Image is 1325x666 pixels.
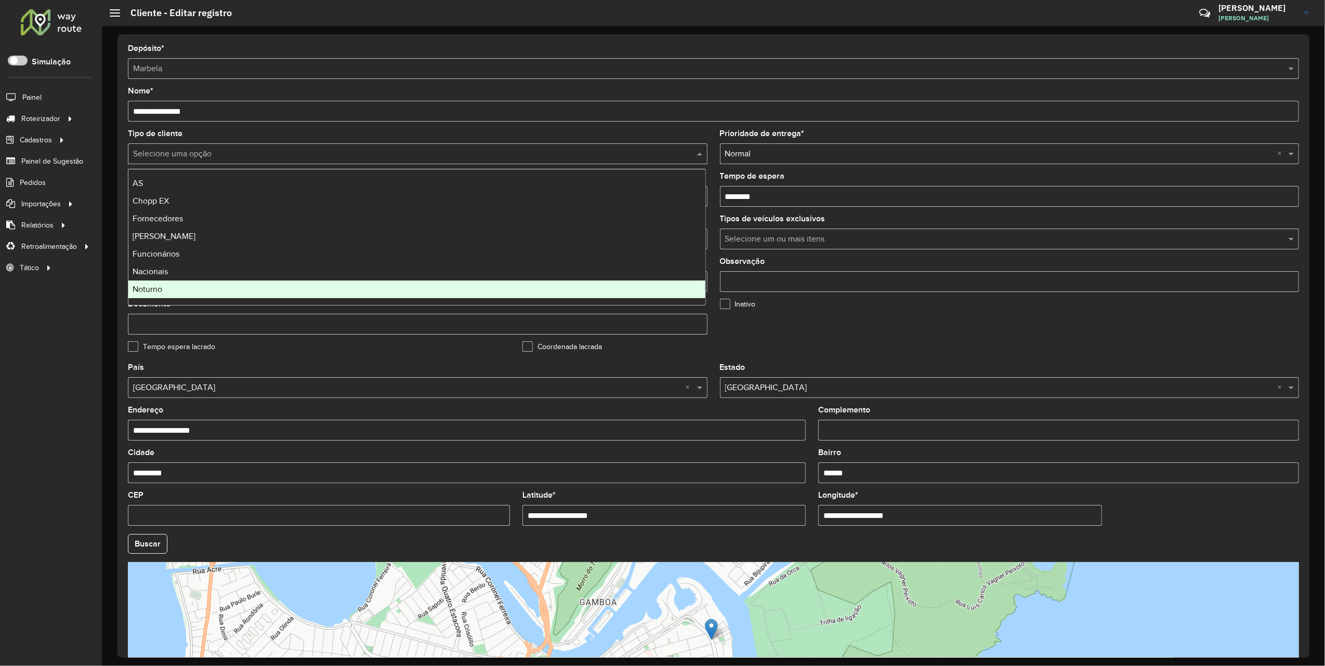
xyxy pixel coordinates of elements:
span: Roteirizador [21,113,60,124]
label: Depósito [128,42,164,55]
h3: [PERSON_NAME] [1218,3,1296,13]
label: Tempo de espera [720,170,785,182]
label: Latitude [522,489,556,501]
span: Painel [22,92,42,103]
label: CEP [128,489,143,501]
span: Tático [20,262,39,273]
span: Fornecedores [133,214,183,223]
ng-dropdown-panel: Options list [128,169,706,305]
label: Coordenada lacrada [522,341,602,352]
span: Noturno [133,285,162,294]
span: AS [133,179,143,188]
span: Relatórios [21,220,54,231]
label: Tipo de cliente [128,127,182,140]
span: Funcionários [133,249,179,258]
label: Nome [128,85,153,97]
img: Marker [705,619,718,640]
span: Chopp EX [133,196,169,205]
a: Contato Rápido [1193,2,1216,24]
span: Clear all [686,381,694,394]
label: Simulação [32,56,71,68]
span: Nacionais [133,267,168,276]
button: Buscar [128,534,167,554]
span: Pedidos [20,177,46,188]
label: Tempo espera lacrado [128,341,215,352]
label: Bairro [818,446,841,459]
label: Prioridade de entrega [720,127,805,140]
label: Longitude [818,489,858,501]
label: País [128,361,144,374]
label: Tipos de veículos exclusivos [720,212,825,225]
label: Cidade [128,446,154,459]
label: Endereço [128,404,163,416]
span: [PERSON_NAME] [1218,14,1296,23]
label: Complemento [818,404,870,416]
span: Clear all [1277,381,1286,394]
span: Painel de Sugestão [21,156,83,167]
span: Cadastros [20,135,52,145]
span: Clear all [1277,148,1286,160]
label: Observação [720,255,765,268]
label: Estado [720,361,745,374]
span: Importações [21,198,61,209]
label: Inativo [720,299,756,310]
span: [PERSON_NAME] [133,232,195,241]
span: Retroalimentação [21,241,77,252]
h2: Cliente - Editar registro [120,7,232,19]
